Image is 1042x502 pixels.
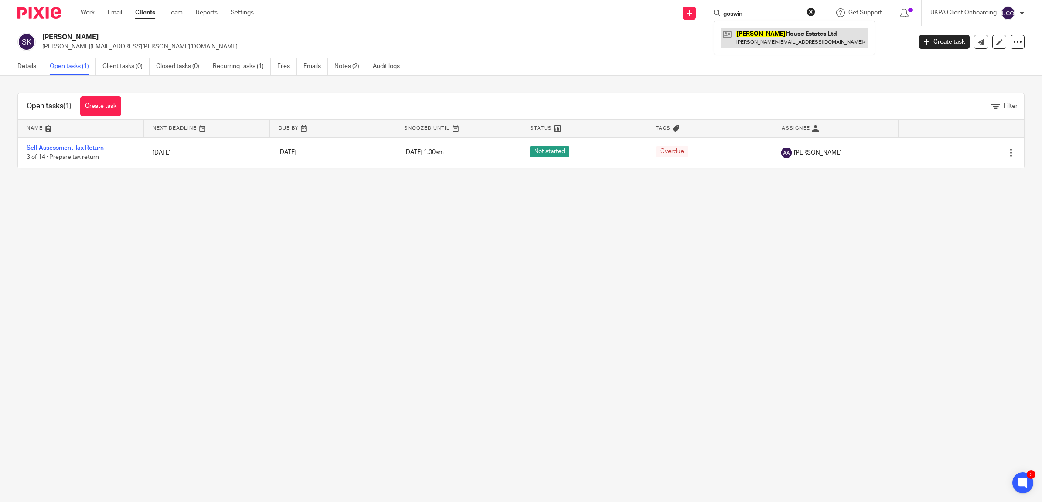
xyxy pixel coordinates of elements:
[722,10,801,18] input: Search
[81,8,95,17] a: Work
[135,8,155,17] a: Clients
[27,145,104,151] a: Self Assessment Tax Return
[168,8,183,17] a: Team
[42,33,733,42] h2: [PERSON_NAME]
[656,146,688,157] span: Overdue
[80,96,121,116] a: Create task
[1027,470,1035,479] div: 3
[930,8,997,17] p: UKPA Client Onboarding
[919,35,970,49] a: Create task
[17,7,61,19] img: Pixie
[530,146,569,157] span: Not started
[17,33,36,51] img: svg%3E
[373,58,406,75] a: Audit logs
[656,126,671,131] span: Tags
[1001,6,1015,20] img: svg%3E
[530,126,552,131] span: Status
[794,148,842,157] span: [PERSON_NAME]
[278,150,296,156] span: [DATE]
[50,58,96,75] a: Open tasks (1)
[108,8,122,17] a: Email
[277,58,297,75] a: Files
[17,58,43,75] a: Details
[42,42,906,51] p: [PERSON_NAME][EMAIL_ADDRESS][PERSON_NAME][DOMAIN_NAME]
[404,126,450,131] span: Snoozed Until
[27,154,99,160] span: 3 of 14 · Prepare tax return
[213,58,271,75] a: Recurring tasks (1)
[807,7,815,16] button: Clear
[781,148,792,158] img: svg%3E
[63,103,72,110] span: (1)
[196,8,218,17] a: Reports
[848,10,882,16] span: Get Support
[144,137,270,168] td: [DATE]
[231,8,254,17] a: Settings
[334,58,366,75] a: Notes (2)
[27,102,72,111] h1: Open tasks
[102,58,150,75] a: Client tasks (0)
[156,58,206,75] a: Closed tasks (0)
[1004,103,1018,109] span: Filter
[404,150,444,156] span: [DATE] 1:00am
[303,58,328,75] a: Emails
